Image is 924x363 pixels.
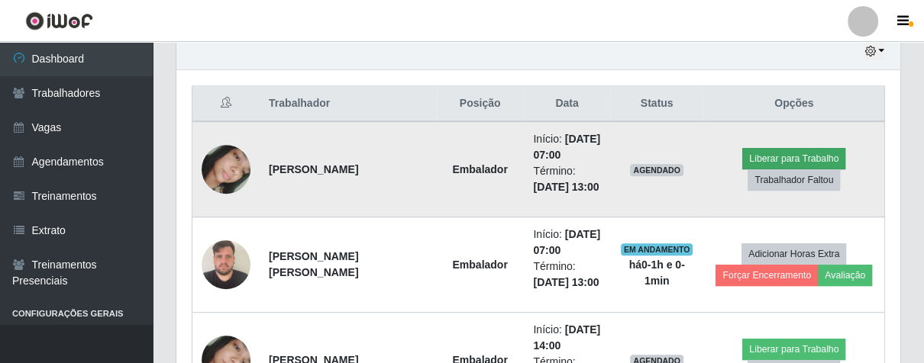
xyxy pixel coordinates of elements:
li: Início: [533,131,600,163]
th: Trabalhador [260,86,436,122]
strong: [PERSON_NAME] [PERSON_NAME] [269,250,358,278]
time: [DATE] 07:00 [533,228,600,256]
th: Opções [703,86,884,122]
li: Término: [533,259,600,291]
strong: Embalador [452,259,507,271]
button: Liberar para Trabalho [742,148,845,169]
strong: [PERSON_NAME] [269,163,358,175]
li: Início: [533,322,600,354]
strong: há 0-1 h e 0-1 min [629,259,685,287]
time: [DATE] 13:00 [533,181,599,193]
th: Data [524,86,609,122]
li: Início: [533,226,600,259]
time: [DATE] 13:00 [533,276,599,288]
button: Liberar para Trabalho [742,339,845,360]
button: Trabalhador Faltou [748,169,840,191]
strong: Embalador [452,163,507,175]
span: AGENDADO [630,164,683,176]
img: 1711054267195.jpeg [202,137,250,202]
button: Avaliação [818,265,872,286]
th: Posição [436,86,525,122]
time: [DATE] 14:00 [533,323,600,352]
img: CoreUI Logo [25,11,93,31]
th: Status [610,86,704,122]
time: [DATE] 07:00 [533,133,600,161]
span: EM ANDAMENTO [621,243,693,255]
li: Término: [533,163,600,195]
button: Adicionar Horas Extra [741,243,846,265]
img: 1733931540736.jpeg [202,232,250,297]
button: Forçar Encerramento [716,265,818,286]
